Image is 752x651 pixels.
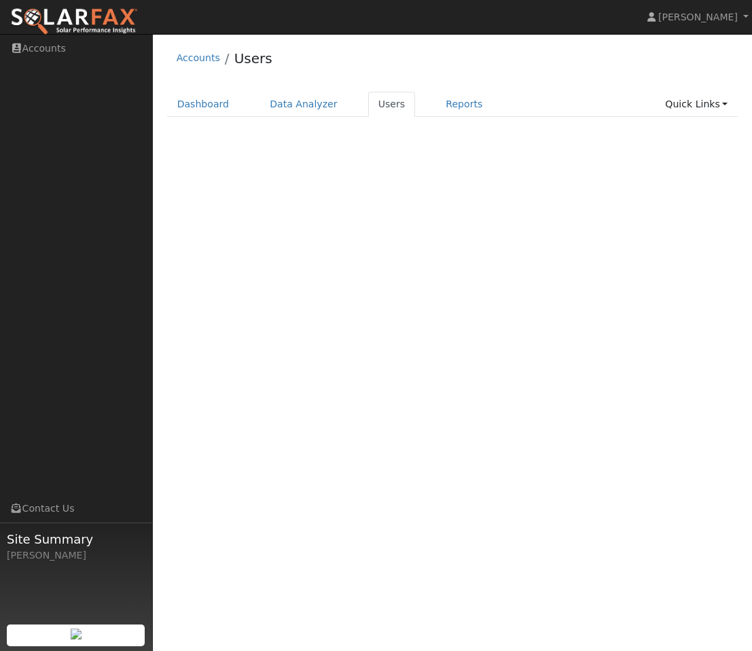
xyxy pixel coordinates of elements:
[7,548,145,563] div: [PERSON_NAME]
[71,629,82,639] img: retrieve
[658,12,738,22] span: [PERSON_NAME]
[10,7,138,36] img: SolarFax
[234,50,272,67] a: Users
[259,92,348,117] a: Data Analyzer
[435,92,493,117] a: Reports
[7,530,145,548] span: Site Summary
[177,52,220,63] a: Accounts
[167,92,240,117] a: Dashboard
[655,92,738,117] a: Quick Links
[368,92,416,117] a: Users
